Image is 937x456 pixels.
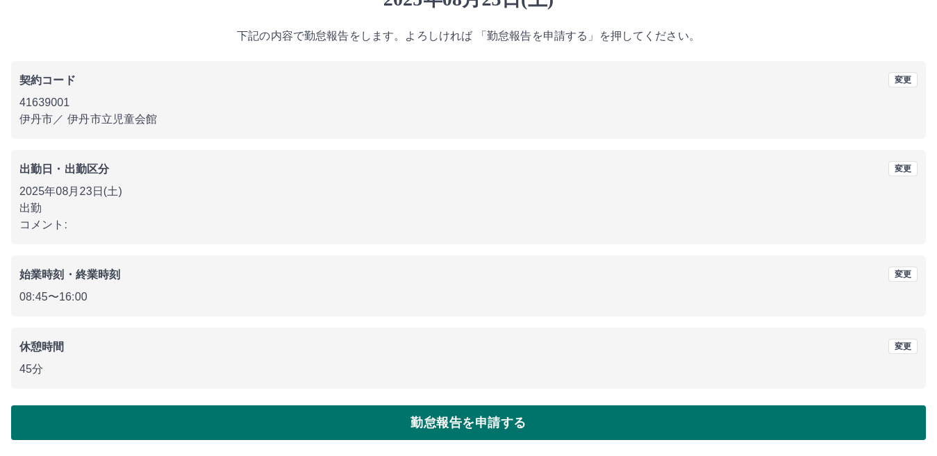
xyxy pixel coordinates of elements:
button: 変更 [888,267,918,282]
button: 勤怠報告を申請する [11,405,926,440]
button: 変更 [888,339,918,354]
p: 出勤 [19,200,918,217]
b: 契約コード [19,74,76,86]
b: 休憩時間 [19,341,65,353]
b: 出勤日・出勤区分 [19,163,109,175]
p: 45分 [19,361,918,378]
button: 変更 [888,161,918,176]
p: コメント: [19,217,918,233]
p: 41639001 [19,94,918,111]
button: 変更 [888,72,918,87]
p: 下記の内容で勤怠報告をします。よろしければ 「勤怠報告を申請する」を押してください。 [11,28,926,44]
p: 伊丹市 ／ 伊丹市立児童会館 [19,111,918,128]
p: 2025年08月23日(土) [19,183,918,200]
p: 08:45 〜 16:00 [19,289,918,305]
b: 始業時刻・終業時刻 [19,269,120,280]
